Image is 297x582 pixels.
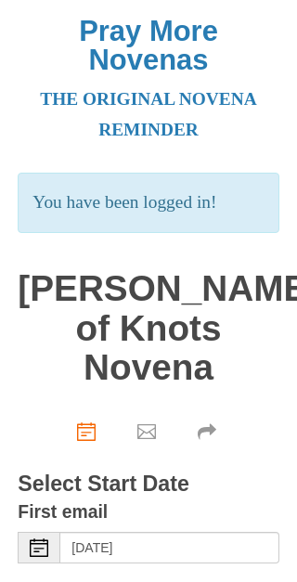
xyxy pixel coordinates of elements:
h1: [PERSON_NAME] of Knots Novena [18,269,278,388]
a: The original novena reminder [40,89,256,139]
h3: Select Start Date [18,472,278,497]
a: Choose start date [58,406,119,455]
div: Click "Next" to confirm your start date first. [119,406,179,455]
label: First email [18,497,108,527]
p: You have been logged in! [18,173,278,233]
div: Click "Next" to confirm your start date first. [179,406,239,455]
a: Pray More Novenas [79,15,218,76]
